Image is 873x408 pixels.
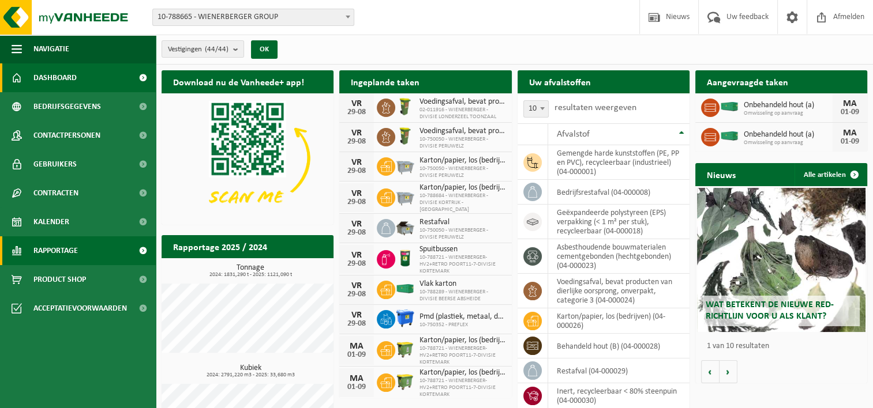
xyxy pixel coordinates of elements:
div: 29-08 [345,108,368,116]
span: Rapportage [33,236,78,265]
span: 10-750352 - PREFLEX [419,322,505,328]
span: Dashboard [33,63,77,92]
img: Download de VHEPlus App [162,93,334,222]
span: Afvalstof [557,130,590,139]
count: (44/44) [205,46,228,53]
h2: Uw afvalstoffen [518,70,602,93]
img: WB-0060-HPE-GN-50 [395,97,415,116]
span: Karton/papier, los (bedrijven) [419,183,505,192]
div: MA [345,342,368,351]
span: 10 [523,100,549,118]
span: Voedingsafval, bevat producten van dierlijke oorsprong, onverpakt, categorie 3 [419,127,505,136]
span: Vlak karton [419,279,505,289]
span: Navigatie [33,35,69,63]
span: Wat betekent de nieuwe RED-richtlijn voor u als klant? [706,300,834,320]
img: WB-2500-GAL-GY-01 [395,187,415,206]
span: Pmd (plastiek, metaal, drankkartons) (bedrijven) [419,312,505,322]
h2: Nieuws [695,163,747,186]
a: Alle artikelen [795,163,866,186]
img: HK-XC-40-GN-00 [395,284,415,294]
button: Volgende [720,360,737,383]
td: restafval (04-000029) [548,358,690,383]
div: 01-09 [345,351,368,359]
h2: Download nu de Vanheede+ app! [162,70,316,93]
a: Wat betekent de nieuwe RED-richtlijn voor u als klant? [697,188,865,332]
span: 10-788289 - WIENERBERGER - DIVISIE BEERSE ABSHEIDE [419,289,505,303]
span: 10-788721 - WIENERBERGER-HV2+RETRO POORT11-7-DIVISIE KORTEMARK [419,254,505,275]
span: 10-750050 - WIENERBERGER - DIVISIE PERUWELZ [419,165,505,179]
div: VR [345,129,368,138]
div: 29-08 [345,290,368,299]
div: VR [345,311,368,320]
span: Restafval [419,218,505,227]
span: Karton/papier, los (bedrijven) [419,336,505,345]
span: Gebruikers [33,150,77,179]
td: gemengde harde kunststoffen (PE, PP en PVC), recycleerbaar (industrieel) (04-000001) [548,145,690,180]
td: behandeld hout (B) (04-000028) [548,334,690,358]
div: 29-08 [345,320,368,328]
h2: Ingeplande taken [339,70,431,93]
button: Vestigingen(44/44) [162,40,244,58]
img: WB-1100-HPE-GN-50 [395,372,415,391]
div: 01-09 [345,383,368,391]
img: HK-XC-40-GN-00 [720,101,739,112]
td: asbesthoudende bouwmaterialen cementgebonden (hechtgebonden) (04-000023) [548,239,690,274]
span: 10-788684 - WIENERBERGER - DIVISIE KORTRIJK - [GEOGRAPHIC_DATA] [419,192,505,213]
button: OK [251,40,278,59]
h3: Kubiek [167,364,334,378]
span: Bedrijfsgegevens [33,92,101,121]
span: Spuitbussen [419,245,505,254]
span: 10-750050 - WIENERBERGER - DIVISIE PERUWELZ [419,136,505,150]
span: 10-788665 - WIENERBERGER GROUP [152,9,354,26]
span: 10-788665 - WIENERBERGER GROUP [153,9,354,25]
div: MA [838,129,861,138]
span: Onbehandeld hout (a) [744,130,833,139]
img: WB-1100-HPE-BE-01 [395,308,415,328]
div: 29-08 [345,138,368,146]
span: 10 [524,101,548,117]
span: Acceptatievoorwaarden [33,294,127,323]
p: 1 van 10 resultaten [707,342,861,350]
img: WB-2500-GAL-GY-01 [395,156,415,175]
h3: Tonnage [167,264,334,278]
div: VR [345,189,368,198]
div: VR [345,251,368,260]
span: Onbehandeld hout (a) [744,101,833,110]
div: 01-09 [838,138,861,146]
div: VR [345,220,368,229]
span: 10-750050 - WIENERBERGER - DIVISIE PERUWELZ [419,227,505,241]
span: 2024: 1831,290 t - 2025: 1121,090 t [167,272,334,278]
img: WB-1100-HPE-GN-50 [395,339,415,359]
span: Karton/papier, los (bedrijven) [419,156,505,165]
span: Vestigingen [168,41,228,58]
div: VR [345,158,368,167]
div: 29-08 [345,167,368,175]
h2: Aangevraagde taken [695,70,800,93]
div: MA [838,99,861,108]
span: 2024: 2791,220 m3 - 2025: 33,680 m3 [167,372,334,378]
img: WB-0060-HPE-GN-50 [395,126,415,146]
a: Bekijk rapportage [248,258,332,281]
span: Omwisseling op aanvraag [744,139,833,146]
h2: Rapportage 2025 / 2024 [162,235,279,258]
div: 29-08 [345,198,368,206]
td: karton/papier, los (bedrijven) (04-000026) [548,308,690,334]
td: geëxpandeerde polystyreen (EPS) verpakking (< 1 m² per stuk), recycleerbaar (04-000018) [548,205,690,239]
img: PB-OT-0200-MET-00-03 [395,248,415,268]
button: Vorige [701,360,720,383]
img: HK-XC-40-GN-00 [720,131,739,141]
img: WB-5000-GAL-GY-01 [395,217,415,237]
div: 29-08 [345,260,368,268]
label: resultaten weergeven [554,103,636,112]
span: 02-011916 - WIENERBERGER - DIVISIE LONDERZEEL TOONZAAL [419,107,505,120]
div: MA [345,374,368,383]
div: VR [345,281,368,290]
div: VR [345,99,368,108]
td: voedingsafval, bevat producten van dierlijke oorsprong, onverpakt, categorie 3 (04-000024) [548,274,690,308]
span: Contactpersonen [33,121,100,150]
span: Voedingsafval, bevat producten van dierlijke oorsprong, onverpakt, categorie 3 [419,97,505,107]
span: 10-788721 - WIENERBERGER-HV2+RETRO POORT11-7-DIVISIE KORTEMARK [419,377,505,398]
div: 01-09 [838,108,861,116]
div: 29-08 [345,229,368,237]
span: 10-788721 - WIENERBERGER-HV2+RETRO POORT11-7-DIVISIE KORTEMARK [419,345,505,366]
